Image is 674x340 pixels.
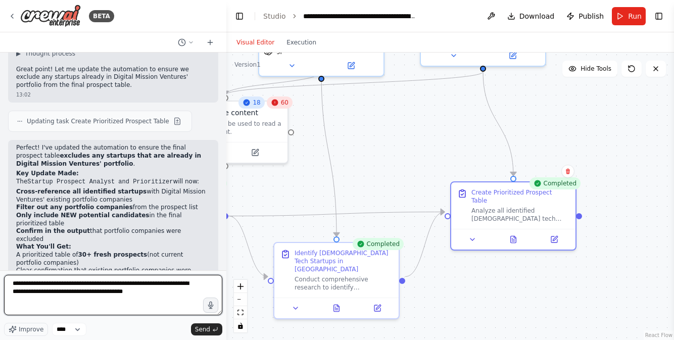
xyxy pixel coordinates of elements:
g: Edge from 45e90cd1-50b8-4509-b771-8b46449745c1 to 836201b8-ab50-476d-b2d4-9c14cc45c946 [316,72,342,236]
li: Clear confirmation that existing portfolio companies were filtered out [16,267,210,282]
button: View output [492,233,535,246]
strong: 30+ fresh prospects [78,251,147,258]
g: Edge from 1d91305b-866a-4622-8527-6a94cbca6f4d to 8a344e76-9529-46c3-b158-90107f18232f [220,72,488,95]
div: A tool that can be used to read a website content. [181,120,281,136]
g: Edge from a3698eaf-be32-4297-b6b0-6f94eb1e1528 to 836201b8-ab50-476d-b2d4-9c14cc45c946 [228,211,268,282]
button: Hide Tools [562,61,617,77]
code: Startup Prospect Analyst and Prioritizer [27,178,173,185]
strong: Cross-reference all identified startups [16,188,147,195]
span: Download [519,11,555,21]
div: CompletedCreate Prioritized Prospect TableAnalyze all identified [DEMOGRAPHIC_DATA] tech startups... [450,181,576,251]
button: Send [191,323,222,335]
div: 13:02 [16,91,210,99]
g: Edge from 1d91305b-866a-4622-8527-6a94cbca6f4d to 48c376e9-86ac-45af-8a13-d653094b0b99 [478,72,518,176]
g: Edge from 836201b8-ab50-476d-b2d4-9c14cc45c946 to 48c376e9-86ac-45af-8a13-d653094b0b99 [405,207,445,282]
div: Completed [353,238,404,250]
a: Studio [263,12,286,20]
div: Conduct comprehensive research to identify [DEMOGRAPHIC_DATA] tech startups and founders across [... [295,275,393,292]
div: Version 1 [234,61,261,69]
div: Identify [DEMOGRAPHIC_DATA] Tech Startups in [GEOGRAPHIC_DATA] [295,249,393,273]
button: toggle interactivity [234,319,247,332]
button: View output [315,302,358,314]
button: Click to speak your automation idea [203,298,218,313]
li: from the prospect list [16,204,210,212]
button: Open in side panel [537,233,571,246]
div: 1860ScrapeWebsiteToolRead website contentA tool that can be used to read a website content. [162,101,288,164]
div: CompletedIdentify [DEMOGRAPHIC_DATA] Tech Startups in [GEOGRAPHIC_DATA]Conduct comprehensive rese... [273,242,400,319]
a: React Flow attribution [645,332,672,338]
div: Analyze all identified [DEMOGRAPHIC_DATA] tech startups against Digital Mission Ventures' criteri... [471,207,569,223]
button: Publish [562,7,608,25]
nav: breadcrumb [263,11,417,21]
span: ▶ [16,50,21,58]
strong: Only include NEW potential candidates [16,212,150,219]
span: Run [628,11,642,21]
strong: What You'll Get: [16,243,71,250]
button: Switch to previous chat [174,36,198,48]
img: Logo [20,5,81,27]
div: Create Prioritized Prospect Table [471,188,569,205]
div: React Flow controls [234,280,247,332]
button: Download [503,7,559,25]
button: Visual Editor [230,36,280,48]
strong: Filter out any portfolio companies [16,204,133,211]
button: Open in side panel [484,50,541,62]
strong: excludes any startups that are already in Digital Mission Ventures' portfolio [16,152,201,167]
span: 18 [253,99,260,107]
button: zoom in [234,280,247,293]
g: Edge from a3698eaf-be32-4297-b6b0-6f94eb1e1528 to 48c376e9-86ac-45af-8a13-d653094b0b99 [228,207,445,221]
button: Open in side panel [322,60,379,72]
button: zoom out [234,293,247,306]
button: Open in side panel [360,302,395,314]
span: 60 [281,99,288,107]
li: A prioritized table of (not current portfolio companies) [16,251,210,267]
p: Great point! Let me update the automation to ensure we exclude any startups already in Digital Mi... [16,66,210,89]
button: Open in side panel [226,147,283,159]
span: Send [195,325,210,333]
button: Improve [4,323,48,336]
li: that portfolio companies were excluded [16,227,210,243]
button: Delete node [561,165,574,178]
span: Updating task Create Prioritized Prospect Table [27,117,169,125]
button: Run [612,7,646,25]
strong: Confirm in the output [16,227,90,234]
strong: Key Update Made: [16,170,79,177]
button: Show right sidebar [652,9,666,23]
button: ▶Thought process [16,50,75,58]
span: Thought process [25,50,75,58]
div: Read website content [181,108,258,118]
span: Improve [19,325,43,333]
div: BETA [89,10,114,22]
li: with Digital Mission Ventures' existing portfolio companies [16,188,210,204]
span: Hide Tools [581,65,611,73]
button: Start a new chat [202,36,218,48]
p: The will now: [16,178,210,186]
button: Execution [280,36,322,48]
div: Completed [529,177,581,189]
span: Publish [579,11,604,21]
button: Hide left sidebar [232,9,247,23]
li: in the final prioritized table [16,212,210,227]
p: Perfect! I've updated the automation to ensure the final prospect table . [16,144,210,168]
button: fit view [234,306,247,319]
